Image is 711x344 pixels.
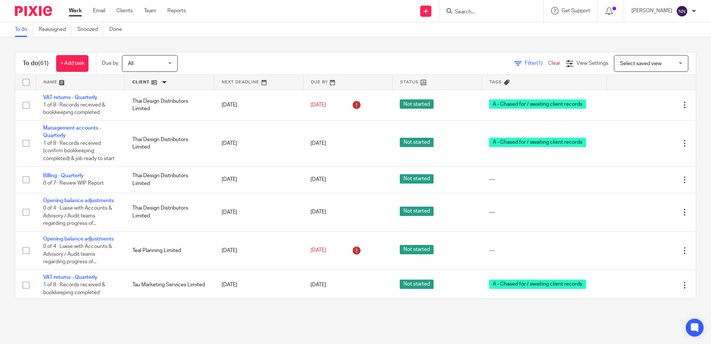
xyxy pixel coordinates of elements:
span: Not started [400,138,434,147]
td: [DATE] [214,193,303,231]
span: Not started [400,99,434,109]
a: Billing - Quarterly [43,173,84,178]
a: Clear [548,61,560,66]
td: Thai Design Distributors Limited [125,90,214,120]
a: Management accounts - Quarterly [43,125,101,138]
span: View Settings [576,61,608,66]
span: Select saved view [620,61,662,66]
input: Search [454,9,521,16]
span: (61) [38,60,49,66]
a: Clients [116,7,133,15]
a: Opening balance adjustments [43,236,114,242]
span: 0 of 4 · Liaise with Accounts & Advisory / Audit teams regarding progress of... [43,244,112,264]
span: [DATE] [311,141,326,146]
span: A - Chased for / awaiting client records [489,99,586,109]
td: Teal Planning Limited [125,231,214,270]
span: Not started [400,245,434,254]
span: (1) [537,61,543,66]
span: [DATE] [311,248,326,253]
p: Due by [102,60,118,67]
td: Thai Design Distributors Limited [125,193,214,231]
span: Not started [400,280,434,289]
span: [DATE] [311,283,326,288]
a: Done [109,22,128,37]
span: 1 of 8 · Records received & bookkeeping completed [43,282,105,295]
div: --- [489,247,599,254]
a: Opening balance adjustments [43,198,114,203]
img: svg%3E [676,5,688,17]
td: [DATE] [214,231,303,270]
span: Get Support [562,8,590,13]
a: To do [15,22,33,37]
a: Snoozed [77,22,104,37]
span: 1 of 8 · Records received (confirm bookkeeping completed) & job ready to start [43,141,115,161]
a: Work [69,7,82,15]
span: 0 of 4 · Liaise with Accounts & Advisory / Audit teams regarding progress of... [43,206,112,226]
a: VAT returns - Quarterly [43,275,97,280]
span: Tags [489,80,502,84]
p: [PERSON_NAME] [631,7,672,15]
div: --- [489,176,599,183]
a: Team [144,7,156,15]
a: Reassigned [39,22,72,37]
span: [DATE] [311,102,326,108]
span: [DATE] [311,177,326,182]
div: --- [489,208,599,216]
span: 1 of 8 · Records received & bookkeeping completed [43,102,105,115]
a: Email [93,7,105,15]
td: [DATE] [214,90,303,120]
td: Tau Marketing Services Limited [125,270,214,300]
a: + Add task [56,55,89,72]
a: VAT returns - Quarterly [43,95,97,100]
span: All [128,61,133,66]
span: A - Chased for / awaiting client records [489,138,586,147]
span: Filter [525,61,548,66]
h1: To do [23,60,49,67]
td: Thai Design Distributors Limited [125,120,214,166]
a: Reports [167,7,186,15]
span: 0 of 7 · Review WIP Report [43,181,104,186]
img: Pixie [15,6,52,16]
td: [DATE] [214,270,303,300]
td: [DATE] [214,166,303,193]
span: Not started [400,207,434,216]
td: [DATE] [214,120,303,166]
span: A - Chased for / awaiting client records [489,280,586,289]
span: Not started [400,174,434,184]
span: [DATE] [311,210,326,215]
td: Thai Design Distributors Limited [125,166,214,193]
